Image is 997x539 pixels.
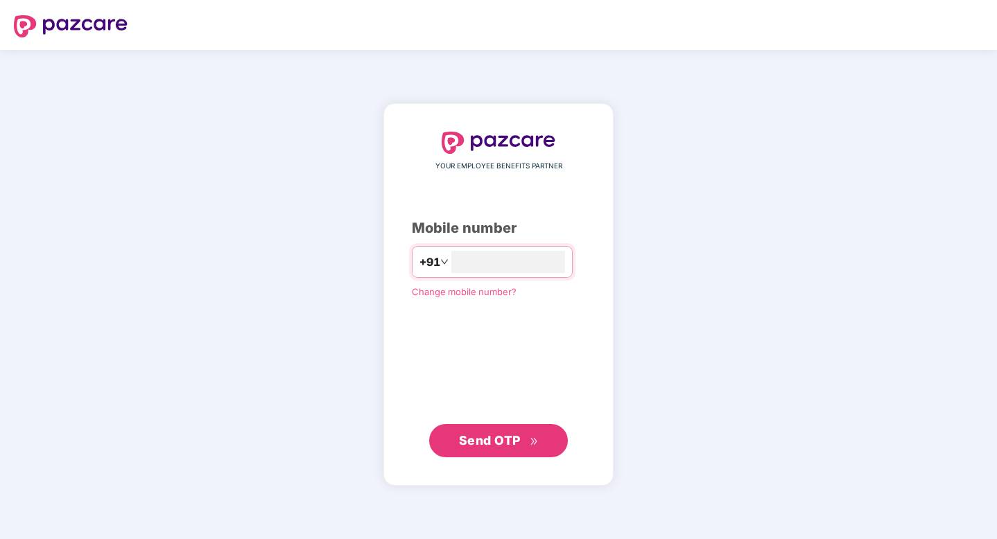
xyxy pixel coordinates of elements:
[530,437,539,446] span: double-right
[412,286,517,297] a: Change mobile number?
[459,433,521,448] span: Send OTP
[419,254,440,271] span: +91
[412,218,585,239] div: Mobile number
[435,161,562,172] span: YOUR EMPLOYEE BENEFITS PARTNER
[14,15,128,37] img: logo
[429,424,568,457] button: Send OTPdouble-right
[440,258,449,266] span: down
[442,132,555,154] img: logo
